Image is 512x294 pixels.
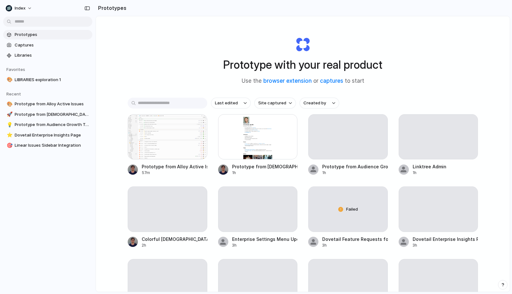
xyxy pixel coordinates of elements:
[242,77,364,85] span: Use the or to start
[322,170,388,176] div: 1h
[15,101,90,107] span: Prototype from Alloy Active Issues
[413,242,478,248] div: 3h
[6,122,12,128] button: 💡
[3,75,92,85] a: 🎨LIBRARIES exploration 1
[6,77,12,83] button: 🎨
[15,42,90,48] span: Captures
[322,242,388,248] div: 3h
[308,114,388,176] a: Prototype from Audience Growth Tools1h
[399,186,478,248] a: Dovetail Enterprise Insights Page3h
[3,110,92,119] a: 🚀Prototype from [DEMOGRAPHIC_DATA][PERSON_NAME] Interests
[142,163,207,170] div: Prototype from Alloy Active Issues
[15,52,90,59] span: Libraries
[15,77,90,83] span: LIBRARIES exploration 1
[6,132,12,138] button: ⭐
[128,186,207,248] a: Colorful [DEMOGRAPHIC_DATA][PERSON_NAME] Site2h
[413,236,478,242] div: Dovetail Enterprise Insights Page
[232,236,298,242] div: Enterprise Settings Menu Update
[232,170,298,176] div: 1h
[258,100,286,106] span: Site captured
[142,170,207,176] div: 57m
[308,186,388,248] a: FailedDovetail Feature Requests for Founders Projects3h
[300,98,339,108] button: Created by
[7,111,11,118] div: 🚀
[15,122,90,128] span: Prototype from Audience Growth Tools
[15,142,90,149] span: Linear Issues Sidebar Integration
[413,170,446,176] div: 1h
[6,91,21,96] span: Recent
[3,30,92,39] a: Prototypes
[3,99,92,109] a: 🎨Prototype from Alloy Active Issues
[303,100,326,106] span: Created by
[128,114,207,176] a: Prototype from Alloy Active IssuesPrototype from Alloy Active Issues57m
[232,163,298,170] div: Prototype from [DEMOGRAPHIC_DATA][PERSON_NAME] Interests
[322,163,388,170] div: Prototype from Audience Growth Tools
[6,67,25,72] span: Favorites
[263,78,312,84] a: browser extension
[254,98,296,108] button: Site captured
[3,130,92,140] a: ⭐Dovetail Enterprise Insights Page
[15,132,90,138] span: Dovetail Enterprise Insights Page
[399,114,478,176] a: Linktree Admin1h
[7,131,11,139] div: ⭐
[15,31,90,38] span: Prototypes
[3,3,35,13] button: Index
[7,76,11,83] div: 🎨
[3,120,92,129] a: 💡Prototype from Audience Growth Tools
[15,111,90,118] span: Prototype from [DEMOGRAPHIC_DATA][PERSON_NAME] Interests
[211,98,251,108] button: Last edited
[223,56,382,73] h1: Prototype with your real product
[6,142,12,149] button: 🎯
[215,100,238,106] span: Last edited
[3,51,92,60] a: Libraries
[3,141,92,150] a: 🎯Linear Issues Sidebar Integration
[6,101,12,107] button: 🎨
[320,78,343,84] a: captures
[6,111,12,118] button: 🚀
[218,186,298,248] a: Enterprise Settings Menu Update3h
[142,236,207,242] div: Colorful [DEMOGRAPHIC_DATA][PERSON_NAME] Site
[3,40,92,50] a: Captures
[346,206,358,213] span: Failed
[322,236,388,242] div: Dovetail Feature Requests for Founders Projects
[96,4,126,12] h2: Prototypes
[142,242,207,248] div: 2h
[218,114,298,176] a: Prototype from Christian Iacullo InterestsPrototype from [DEMOGRAPHIC_DATA][PERSON_NAME] Interests1h
[413,163,446,170] div: Linktree Admin
[7,142,11,149] div: 🎯
[232,242,298,248] div: 3h
[7,121,11,129] div: 💡
[7,101,11,108] div: 🎨
[15,5,25,11] span: Index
